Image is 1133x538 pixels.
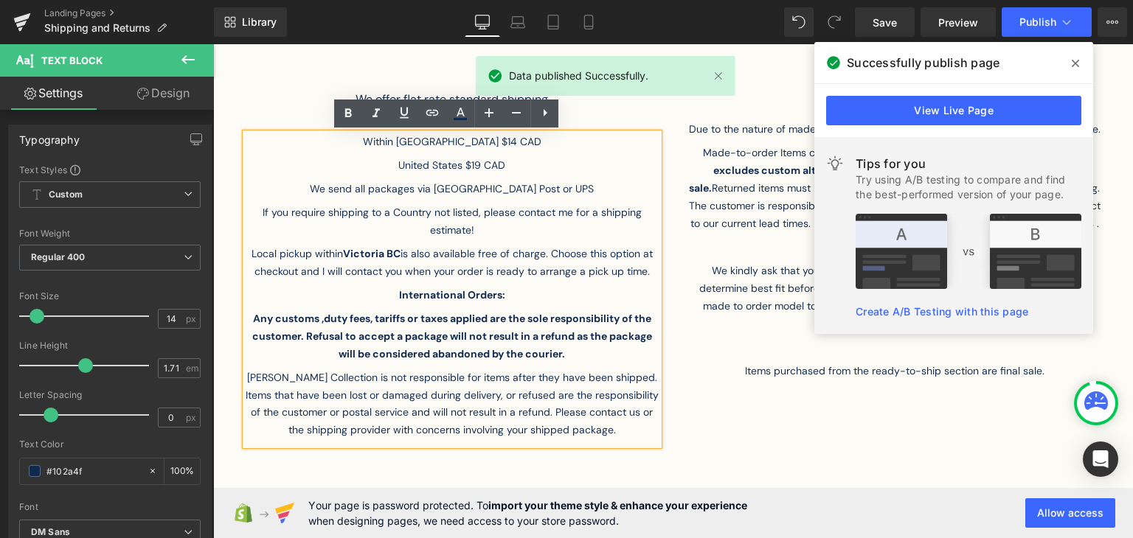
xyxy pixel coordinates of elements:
strong: import your theme style & enhance your experience [488,499,747,511]
span: Data published Successfully. [509,68,648,84]
a: Tablet [536,7,571,37]
h1: to the following Countries: [32,70,446,80]
p: [PERSON_NAME] Collection is not responsible for items after they have been shipped. Items that ha... [32,325,446,402]
p: United States $19 CAD [32,113,446,136]
h1: We offer flat rate standard shipping [32,50,446,60]
a: Preview [921,7,996,37]
a: Mobile [571,7,606,37]
div: Typography [19,125,80,146]
div: % [164,458,200,484]
strong: Any customs ,duty fees, tariffs or taxes applied are the sole responsibility of the customer. Ref... [39,268,439,316]
a: Landing Pages [44,7,214,19]
input: Color [46,463,141,479]
a: View Live Page [826,96,1081,125]
b: Custom [49,189,83,201]
button: More [1098,7,1127,37]
span: Preview [938,15,978,30]
strong: This excludes custom altered items and colour blocked items which are final sale. [476,102,873,150]
div: Text Color [19,439,201,450]
a: Contact [415,445,505,480]
div: Font Weight [19,228,201,239]
span: em [186,363,198,373]
a: New Library [214,7,287,37]
div: Letter Spacing [19,390,201,400]
p: We send all packages via [GEOGRAPHIC_DATA] Post or UPS [32,136,446,160]
span: px [186,413,198,422]
strong: International Orders: [186,244,292,257]
p: We kindly ask that you thoroughly review sizing charts and measurements to determine best fit bef... [475,218,888,295]
img: tip.png [856,214,1081,289]
a: Design [110,77,217,110]
a: Desktop [465,7,500,37]
span: Publish [1019,16,1056,28]
div: Font [19,502,201,512]
div: Try using A/B testing to compare and find the best-performed version of your page. [856,172,1081,202]
div: Open Intercom Messenger [1083,441,1118,477]
img: light.svg [826,155,844,172]
button: Undo [784,7,814,37]
p: Local pickup within is also available free of charge. Choose this option at checkout and I will c... [32,201,446,242]
span: Shipping and Returns [44,22,150,34]
b: Regular 400 [31,251,86,262]
button: Publish [1002,7,1092,37]
b: Victoria BC [130,203,187,216]
span: Text Block [41,55,103,66]
button: Allow access [1025,498,1115,528]
div: Font Size [19,291,201,301]
p: Items purchased from the ready-to-ship section are final sale. [475,318,888,342]
span: Successfully publish page [847,54,999,71]
p: If you require shipping to a Country not listed, please contact me for a shipping estimate! [32,160,446,201]
span: Library [242,15,277,29]
p: Due to the nature of made to order items, [PERSON_NAME] clothing is non refundable. [475,77,888,100]
span: Within [GEOGRAPHIC_DATA] $14 CAD [150,91,328,104]
span: Save [873,15,897,30]
span: px [186,314,198,324]
h1: Returns [475,50,888,68]
div: Text Styles [19,164,201,175]
div: Line Height [19,340,201,351]
div: Tips for you [856,155,1081,172]
p: Made-to-order Items can be exchanged or returned for store credit [DATE]. Returned items must be ... [475,100,888,195]
a: Create A/B Testing with this page [856,305,1028,318]
span: Your page is password protected. To when designing pages, we need access to your store password. [308,497,747,528]
a: Laptop [500,7,536,37]
button: Redo [820,7,849,37]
